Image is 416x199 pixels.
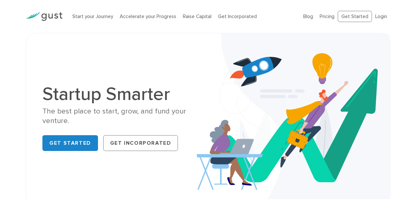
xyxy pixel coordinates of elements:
a: Get Started [42,135,98,151]
a: Accelerate your Progress [120,13,176,19]
a: Get Started [338,11,372,22]
a: Raise Capital [183,13,211,19]
a: Pricing [320,13,334,19]
a: Get Incorporated [218,13,257,19]
img: Gust Logo [26,12,62,21]
div: The best place to start, grow, and fund your venture. [42,107,203,126]
a: Get Incorporated [103,135,178,151]
a: Blog [303,13,313,19]
a: Login [375,13,387,19]
a: Start your Journey [72,13,113,19]
h1: Startup Smarter [42,85,203,103]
